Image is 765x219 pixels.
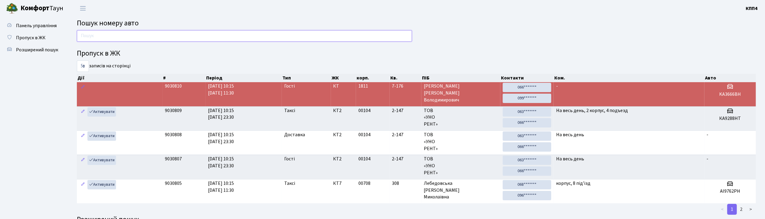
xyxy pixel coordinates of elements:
h4: Пропуск в ЖК [77,49,756,58]
th: Авто [705,74,756,82]
a: Редагувати [79,156,87,165]
span: На весь день [556,156,584,162]
th: Контакти [500,74,554,82]
span: корпус, 8 під'їзд [556,180,590,187]
a: > [746,204,756,215]
th: корп. [356,74,390,82]
span: [DATE] 10:15 [DATE] 23:30 [208,107,234,121]
span: - [556,83,558,89]
th: Кв. [390,74,422,82]
span: 00104 [358,131,370,138]
span: Лебедовська [PERSON_NAME] Миколаївна [424,180,498,201]
span: КТ2 [333,107,354,114]
span: 00104 [358,107,370,114]
a: Пропуск в ЖК [3,32,63,44]
span: Таксі [284,180,295,187]
select: записів на сторінці [77,60,89,72]
span: 9030809 [165,107,182,114]
span: Таун [20,3,63,14]
span: 7-176 [392,83,419,90]
span: КТ2 [333,131,354,138]
th: ПІБ [422,74,501,82]
h5: КА9288НТ [707,116,754,121]
a: Редагувати [79,107,87,117]
a: Розширений пошук [3,44,63,56]
span: На весь день [556,131,584,138]
span: 2-147 [392,107,419,114]
h5: АІ9762РН [707,188,754,194]
a: Редагувати [79,83,87,92]
a: КПП4 [746,5,758,12]
span: Таксі [284,107,295,114]
a: Активувати [87,107,116,117]
span: 9030805 [165,180,182,187]
input: Пошук [77,30,412,42]
span: КТ [333,83,354,90]
span: 1811 [358,83,368,89]
span: [DATE] 10:15 [DATE] 11:30 [208,180,234,194]
span: КТ2 [333,156,354,163]
span: Пошук номеру авто [77,18,139,28]
span: Панель управління [16,22,57,29]
a: Активувати [87,180,116,189]
span: [DATE] 10:15 [DATE] 23:30 [208,131,234,145]
b: Комфорт [20,3,49,13]
th: ЖК [331,74,356,82]
a: 1 [727,204,737,215]
span: [PERSON_NAME] [PERSON_NAME] Володимирович [424,83,498,104]
h5: KA3666ВН [707,92,754,97]
span: Розширений пошук [16,47,58,53]
th: Ком. [554,74,704,82]
button: Переключити навігацію [75,3,90,13]
span: [DATE] 10:15 [DATE] 11:30 [208,83,234,96]
span: [DATE] 10:15 [DATE] 23:30 [208,156,234,169]
span: 9030810 [165,83,182,89]
th: Період [206,74,282,82]
span: КТ7 [333,180,354,187]
a: Редагувати [79,131,87,141]
span: 00104 [358,156,370,162]
span: 9030808 [165,131,182,138]
span: Гості [284,83,295,90]
span: 2-147 [392,131,419,138]
a: Редагувати [79,180,87,189]
a: Активувати [87,156,116,165]
span: - [707,156,709,162]
span: ТОВ «УНО РЕНТ» [424,156,498,176]
span: 308 [392,180,419,187]
label: записів на сторінці [77,60,131,72]
span: Гості [284,156,295,163]
a: Активувати [87,131,116,141]
span: Пропуск в ЖК [16,34,46,41]
span: - [707,131,709,138]
span: 00708 [358,180,370,187]
span: Доставка [284,131,305,138]
span: 2-147 [392,156,419,163]
th: # [162,74,206,82]
a: 2 [737,204,746,215]
th: Дії [77,74,162,82]
span: ТОВ «УНО РЕНТ» [424,131,498,152]
th: Тип [282,74,331,82]
span: 9030807 [165,156,182,162]
img: logo.png [6,2,18,14]
span: ТОВ «УНО РЕНТ» [424,107,498,128]
span: На весь день, 2 корпус, 4 подъезд [556,107,628,114]
a: Панель управління [3,20,63,32]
